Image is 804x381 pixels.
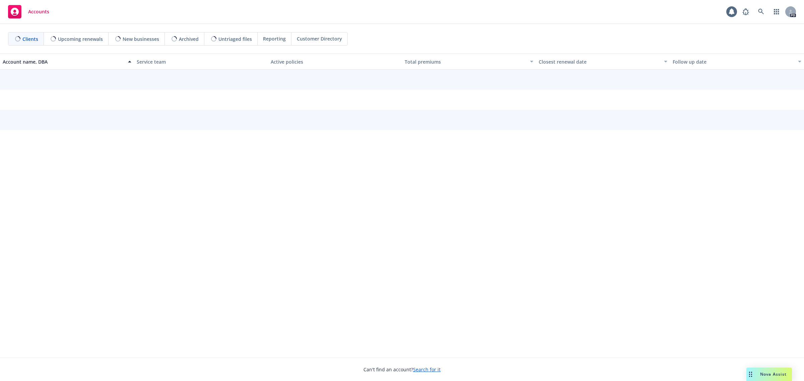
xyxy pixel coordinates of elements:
button: Service team [134,54,268,70]
div: Closest renewal date [539,58,660,65]
a: Search for it [413,366,441,373]
span: Upcoming renewals [58,35,103,43]
span: Can't find an account? [363,366,441,373]
span: Accounts [28,9,49,14]
button: Active policies [268,54,402,70]
div: Active policies [271,58,399,65]
a: Search [754,5,768,18]
a: Report a Bug [739,5,752,18]
div: Account name, DBA [3,58,124,65]
span: Reporting [263,35,286,42]
button: Total premiums [402,54,536,70]
button: Closest renewal date [536,54,670,70]
a: Switch app [770,5,783,18]
button: Follow up date [670,54,804,70]
div: Drag to move [746,368,755,381]
span: Archived [179,35,199,43]
span: Clients [22,35,38,43]
span: Customer Directory [297,35,342,42]
a: Accounts [5,2,52,21]
div: Total premiums [405,58,526,65]
span: New businesses [123,35,159,43]
span: Nova Assist [760,371,787,377]
button: Nova Assist [746,368,792,381]
div: Follow up date [673,58,794,65]
div: Service team [137,58,265,65]
span: Untriaged files [218,35,252,43]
